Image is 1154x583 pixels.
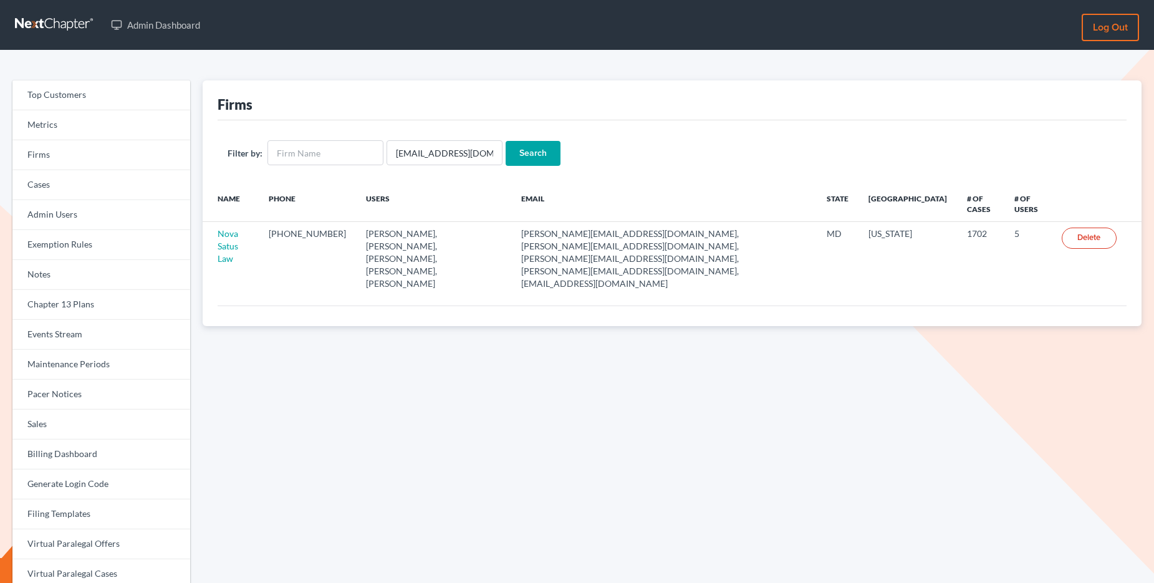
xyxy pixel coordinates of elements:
td: [US_STATE] [858,222,957,296]
td: 1702 [957,222,1004,296]
a: Notes [12,260,190,290]
input: Search [506,141,560,166]
a: Exemption Rules [12,230,190,260]
a: Metrics [12,110,190,140]
a: Top Customers [12,80,190,110]
th: Name [203,186,259,222]
a: Firms [12,140,190,170]
a: Filing Templates [12,499,190,529]
a: Sales [12,410,190,440]
label: Filter by: [228,147,262,160]
input: Firm Name [267,140,383,165]
div: Firms [218,95,252,113]
a: Admin Users [12,200,190,230]
th: # of Users [1004,186,1052,222]
td: [PHONE_NUMBER] [259,222,356,296]
th: # of Cases [957,186,1004,222]
a: Admin Dashboard [105,14,206,36]
a: Events Stream [12,320,190,350]
a: Maintenance Periods [12,350,190,380]
th: State [817,186,858,222]
a: Cases [12,170,190,200]
td: [PERSON_NAME], [PERSON_NAME], [PERSON_NAME], [PERSON_NAME], [PERSON_NAME] [356,222,511,296]
td: [PERSON_NAME][EMAIL_ADDRESS][DOMAIN_NAME], [PERSON_NAME][EMAIL_ADDRESS][DOMAIN_NAME], [PERSON_NAM... [511,222,817,296]
td: 5 [1004,222,1052,296]
a: Nova Satus Law [218,228,238,264]
a: Pacer Notices [12,380,190,410]
input: Users [387,140,502,165]
th: Users [356,186,511,222]
th: Email [511,186,817,222]
a: Chapter 13 Plans [12,290,190,320]
a: Generate Login Code [12,470,190,499]
td: MD [817,222,858,296]
a: Log out [1082,14,1139,41]
a: Billing Dashboard [12,440,190,470]
th: [GEOGRAPHIC_DATA] [858,186,957,222]
a: Delete [1062,228,1117,249]
a: Virtual Paralegal Offers [12,529,190,559]
th: Phone [259,186,356,222]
